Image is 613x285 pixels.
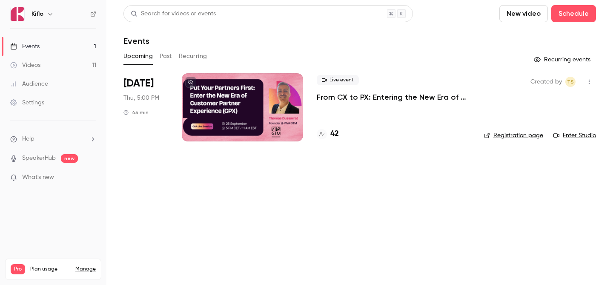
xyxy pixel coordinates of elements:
[131,9,216,18] div: Search for videos or events
[567,77,574,87] span: TS
[30,266,70,273] span: Plan usage
[317,75,359,85] span: Live event
[530,77,562,87] span: Created by
[123,77,154,90] span: [DATE]
[32,10,43,18] h6: Kiflo
[123,73,168,141] div: Sep 25 Thu, 5:00 PM (Europe/Rome)
[22,173,54,182] span: What's new
[330,128,339,140] h4: 42
[61,154,78,163] span: new
[123,36,149,46] h1: Events
[22,154,56,163] a: SpeakerHub
[499,5,548,22] button: New video
[530,53,596,66] button: Recurring events
[123,109,149,116] div: 45 min
[565,77,576,87] span: Tomica Stojanovikj
[22,135,34,144] span: Help
[10,135,96,144] li: help-dropdown-opener
[11,7,24,21] img: Kiflo
[10,61,40,69] div: Videos
[179,49,207,63] button: Recurring
[553,131,596,140] a: Enter Studio
[123,94,159,102] span: Thu, 5:00 PM
[86,174,96,181] iframe: Noticeable Trigger
[10,98,44,107] div: Settings
[10,80,48,88] div: Audience
[317,128,339,140] a: 42
[10,42,40,51] div: Events
[11,264,25,274] span: Pro
[75,266,96,273] a: Manage
[484,131,543,140] a: Registration page
[551,5,596,22] button: Schedule
[123,49,153,63] button: Upcoming
[317,92,470,102] a: From CX to PX: Entering the New Era of Partner Experience
[160,49,172,63] button: Past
